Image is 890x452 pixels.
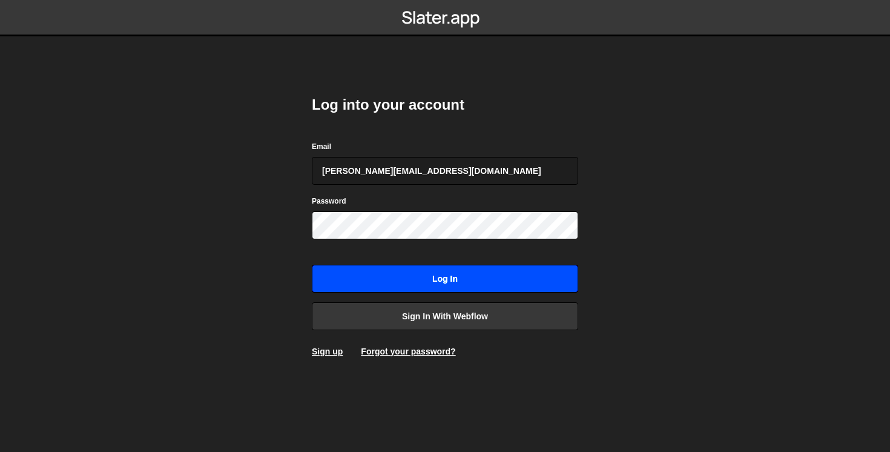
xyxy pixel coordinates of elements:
[361,347,455,356] a: Forgot your password?
[312,195,346,207] label: Password
[312,302,578,330] a: Sign in with Webflow
[312,141,331,153] label: Email
[312,347,343,356] a: Sign up
[312,95,578,115] h2: Log into your account
[312,265,578,293] input: Log in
